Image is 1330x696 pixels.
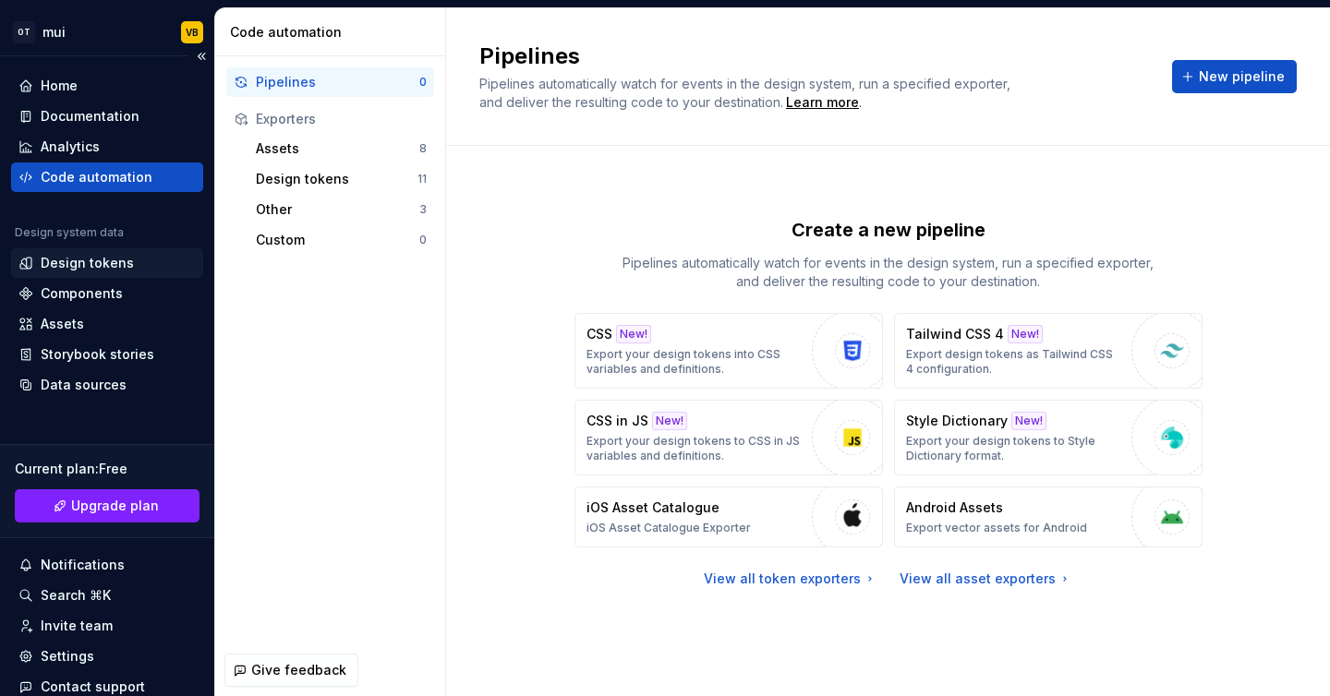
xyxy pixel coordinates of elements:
a: Code automation [11,162,203,192]
span: Pipelines automatically watch for events in the design system, run a specified exporter, and deli... [479,76,1014,110]
p: Style Dictionary [906,412,1008,430]
button: Custom0 [248,225,434,255]
div: Storybook stories [41,345,154,364]
div: Exporters [256,110,427,128]
p: Android Assets [906,498,1003,517]
div: Code automation [230,23,438,42]
button: Search ⌘K [11,581,203,610]
div: Assets [41,315,84,333]
div: 8 [419,141,427,156]
div: New! [1011,412,1046,430]
a: Components [11,279,203,308]
button: Notifications [11,550,203,580]
div: VB [186,25,199,40]
button: CSSNew!Export your design tokens into CSS variables and definitions. [574,313,883,389]
a: Data sources [11,370,203,400]
p: Export design tokens as Tailwind CSS 4 configuration. [906,347,1122,377]
div: Other [256,200,419,219]
p: CSS [586,325,612,343]
div: New! [616,325,651,343]
div: 3 [419,202,427,217]
button: iOS Asset CatalogueiOS Asset Catalogue Exporter [574,486,883,547]
div: 0 [419,233,427,247]
button: Other3 [248,195,434,224]
a: View all asset exporters [900,570,1072,588]
div: Documentation [41,107,139,126]
span: Upgrade plan [71,497,159,515]
div: Settings [41,647,94,666]
button: Tailwind CSS 4New!Export design tokens as Tailwind CSS 4 configuration. [894,313,1203,389]
button: Android AssetsExport vector assets for Android [894,486,1203,547]
p: iOS Asset Catalogue Exporter [586,521,751,535]
p: Export your design tokens to CSS in JS variables and definitions. [586,434,803,463]
div: Design tokens [256,170,417,188]
div: 0 [419,75,427,90]
div: Custom [256,231,419,249]
p: iOS Asset Catalogue [586,498,719,517]
a: Storybook stories [11,340,203,369]
a: Documentation [11,102,203,131]
button: Give feedback [224,654,358,687]
a: Invite team [11,611,203,641]
div: Invite team [41,617,113,635]
a: View all token exporters [704,570,877,588]
span: . [783,96,862,110]
span: Give feedback [251,661,346,679]
div: Design system data [15,225,124,240]
div: OT [13,21,35,43]
button: CSS in JSNew!Export your design tokens to CSS in JS variables and definitions. [574,400,883,475]
button: Assets8 [248,134,434,163]
p: Export vector assets for Android [906,521,1087,535]
div: Design tokens [41,254,134,272]
div: Current plan : Free [15,460,199,478]
a: Upgrade plan [15,489,199,522]
div: Components [41,284,123,303]
a: Settings [11,642,203,671]
p: Export your design tokens into CSS variables and definitions. [586,347,803,377]
a: Design tokens [11,248,203,278]
p: Pipelines automatically watch for events in the design system, run a specified exporter, and deli... [611,254,1166,291]
a: Assets [11,309,203,339]
div: Data sources [41,376,127,394]
button: Design tokens11 [248,164,434,194]
button: New pipeline [1172,60,1297,93]
p: Create a new pipeline [792,217,985,243]
div: Search ⌘K [41,586,111,605]
a: Home [11,71,203,101]
p: CSS in JS [586,412,648,430]
p: Tailwind CSS 4 [906,325,1004,343]
button: Pipelines0 [226,67,434,97]
div: Notifications [41,556,125,574]
span: New pipeline [1199,67,1285,86]
div: Analytics [41,138,100,156]
a: Analytics [11,132,203,162]
div: 11 [417,172,427,186]
div: Assets [256,139,419,158]
div: New! [1008,325,1043,343]
button: Collapse sidebar [188,43,214,69]
button: OTmuiVB [4,12,211,52]
p: Export your design tokens to Style Dictionary format. [906,434,1122,463]
button: Style DictionaryNew!Export your design tokens to Style Dictionary format. [894,400,1203,475]
h2: Pipelines [479,42,1150,71]
div: New! [652,412,687,430]
a: Learn more [786,93,859,112]
div: Home [41,77,78,95]
div: mui [42,23,66,42]
div: Contact support [41,678,145,696]
div: Code automation [41,168,152,186]
div: Pipelines [256,73,419,91]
